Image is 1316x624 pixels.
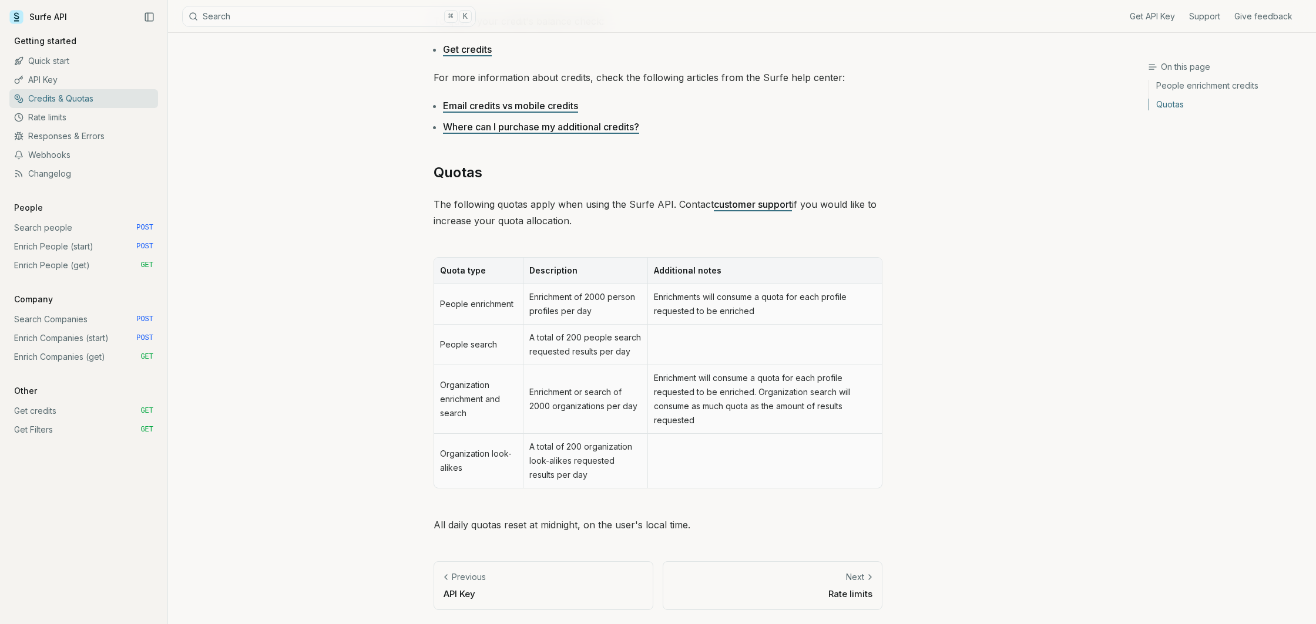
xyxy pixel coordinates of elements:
a: Rate limits [9,108,158,127]
th: Quota type [434,258,523,284]
span: GET [140,261,153,270]
span: GET [140,352,153,362]
a: Enrich Companies (get) GET [9,348,158,366]
button: Search⌘K [182,6,476,27]
span: GET [140,406,153,416]
a: PreviousAPI Key [434,561,653,610]
td: People search [434,325,523,365]
td: Organization enrichment and search [434,365,523,434]
a: Where can I purchase my additional credits? [443,121,639,133]
td: Enrichment or search of 2000 organizations per day [523,365,647,434]
a: customer support [714,198,792,210]
a: Enrich Companies (start) POST [9,329,158,348]
p: For more information about credits, check the following articles from the Surfe help center: [434,69,882,86]
kbd: ⌘ [444,10,457,23]
p: All daily quotas reset at midnight, on the user's local time. [434,517,882,533]
a: Quick start [9,52,158,70]
a: Enrich People (start) POST [9,237,158,256]
td: Organization look-alikes [434,434,523,488]
a: Get credits [443,43,492,55]
p: The following quotas apply when using the Surfe API. Contact if you would like to increase your q... [434,196,882,229]
a: Changelog [9,164,158,183]
a: Surfe API [9,8,67,26]
a: Email credits vs mobile credits [443,100,578,112]
kbd: K [459,10,472,23]
button: Collapse Sidebar [140,8,158,26]
p: Previous [452,571,486,583]
span: POST [136,242,153,251]
td: People enrichment [434,284,523,325]
a: API Key [9,70,158,89]
a: Quotas [1149,95,1307,110]
p: Next [846,571,864,583]
td: Enrichment will consume a quota for each profile requested to be enriched. Organization search wi... [647,365,882,434]
a: Credits & Quotas [9,89,158,108]
th: Additional notes [647,258,882,284]
a: NextRate limits [663,561,882,610]
a: Get credits GET [9,402,158,420]
th: Description [523,258,647,284]
td: Enrichment of 2000 person profiles per day [523,284,647,325]
a: Responses & Errors [9,127,158,146]
a: Enrich People (get) GET [9,256,158,275]
a: Webhooks [9,146,158,164]
a: Give feedback [1234,11,1292,22]
a: Get Filters GET [9,420,158,439]
a: Support [1189,11,1220,22]
a: Search people POST [9,218,158,237]
p: People [9,202,48,214]
p: API Key [444,588,643,600]
td: A total of 200 people search requested results per day [523,325,647,365]
span: POST [136,315,153,324]
span: POST [136,223,153,232]
p: Other [9,385,42,397]
td: Enrichments will consume a quota for each profile requested to be enriched [647,284,882,325]
p: Company [9,294,58,305]
p: Rate limits [673,588,872,600]
td: A total of 200 organization look-alikes requested results per day [523,434,647,488]
a: Get API Key [1130,11,1175,22]
a: Search Companies POST [9,310,158,329]
a: Quotas [434,163,482,182]
h3: On this page [1148,61,1307,73]
span: POST [136,333,153,343]
a: People enrichment credits [1149,80,1307,95]
p: Getting started [9,35,81,47]
span: GET [140,425,153,434]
